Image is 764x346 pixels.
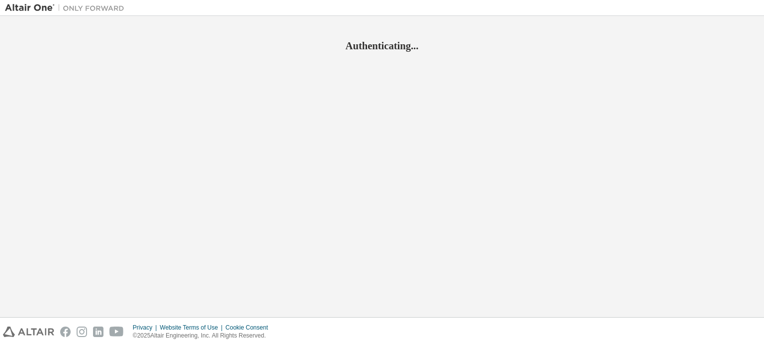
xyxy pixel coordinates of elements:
[60,327,71,337] img: facebook.svg
[225,324,274,332] div: Cookie Consent
[133,324,160,332] div: Privacy
[93,327,103,337] img: linkedin.svg
[133,332,274,340] p: © 2025 Altair Engineering, Inc. All Rights Reserved.
[109,327,124,337] img: youtube.svg
[77,327,87,337] img: instagram.svg
[5,39,759,52] h2: Authenticating...
[5,3,129,13] img: Altair One
[3,327,54,337] img: altair_logo.svg
[160,324,225,332] div: Website Terms of Use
